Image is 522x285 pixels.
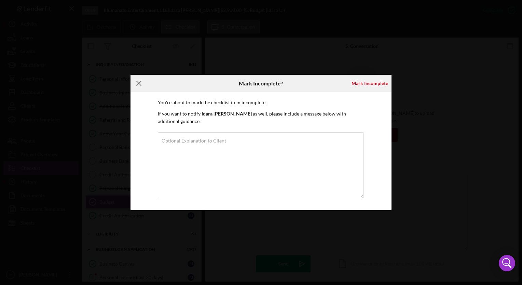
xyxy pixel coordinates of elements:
label: Optional Explanation to Client [162,138,226,144]
p: You're about to mark the checklist item incomplete. [158,99,364,106]
div: Mark Incomplete [352,77,388,90]
b: Idara [PERSON_NAME] [202,111,252,117]
h6: Mark Incomplete? [239,80,283,86]
p: If you want to notify as well, please include a message below with additional guidance. [158,110,364,125]
button: Mark Incomplete [348,77,391,90]
div: Open Intercom Messenger [499,255,515,271]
